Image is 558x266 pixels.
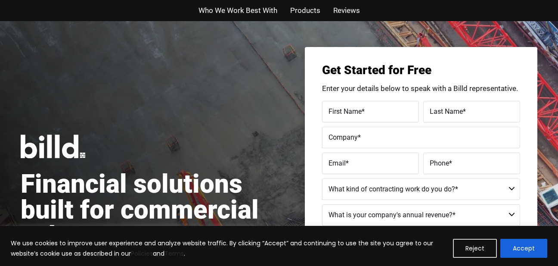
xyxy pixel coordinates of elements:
button: Accept [500,239,547,258]
p: We use cookies to improve user experience and analyze website traffic. By clicking “Accept” and c... [11,238,446,259]
span: Company [329,133,358,141]
h3: Get Started for Free [322,64,520,76]
span: First Name [329,107,362,115]
a: Products [290,4,320,17]
a: Policies [131,249,153,258]
h1: Financial solutions built for commercial subcontractors [21,171,279,249]
a: Terms [164,249,184,258]
span: Phone [430,159,449,167]
a: Who We Work Best With [198,4,277,17]
span: Last Name [430,107,463,115]
span: Email [329,159,346,167]
p: Enter your details below to speak with a Billd representative. [322,85,520,92]
button: Reject [453,239,497,258]
a: Reviews [333,4,360,17]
